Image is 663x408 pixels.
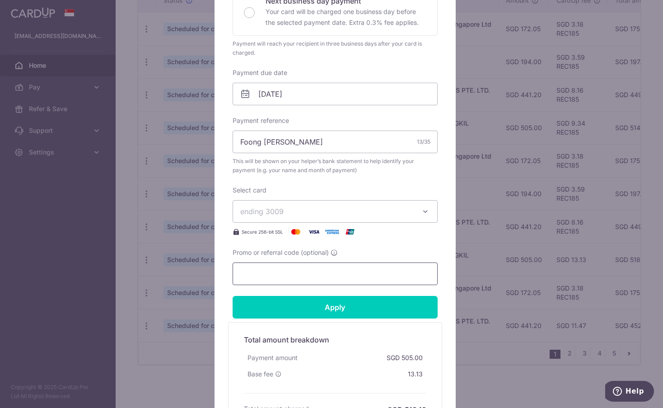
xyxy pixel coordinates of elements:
[247,370,273,379] span: Base fee
[417,137,430,146] div: 13/35
[233,200,438,223] button: ending 3009
[242,228,283,235] span: Secure 256-bit SSL
[240,207,284,216] span: ending 3009
[383,350,426,366] div: SGD 505.00
[233,186,266,195] label: Select card
[233,157,438,175] span: This will be shown on your helper’s bank statement to help identify your payment (e.g. your name ...
[605,381,654,403] iframe: Opens a widget where you can find more information
[404,366,426,382] div: 13.13
[305,226,323,237] img: Visa
[266,6,426,28] p: Your card will be charged one business day before the selected payment date. Extra 0.3% fee applies.
[233,83,438,105] input: DD / MM / YYYY
[233,68,287,77] label: Payment due date
[244,350,301,366] div: Payment amount
[233,296,438,319] input: Apply
[287,226,305,237] img: Mastercard
[341,226,359,237] img: UnionPay
[244,334,426,345] h5: Total amount breakdown
[233,116,289,125] label: Payment reference
[323,226,341,237] img: American Express
[233,39,438,57] div: Payment will reach your recipient in three business days after your card is charged.
[233,248,329,257] span: Promo or referral code (optional)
